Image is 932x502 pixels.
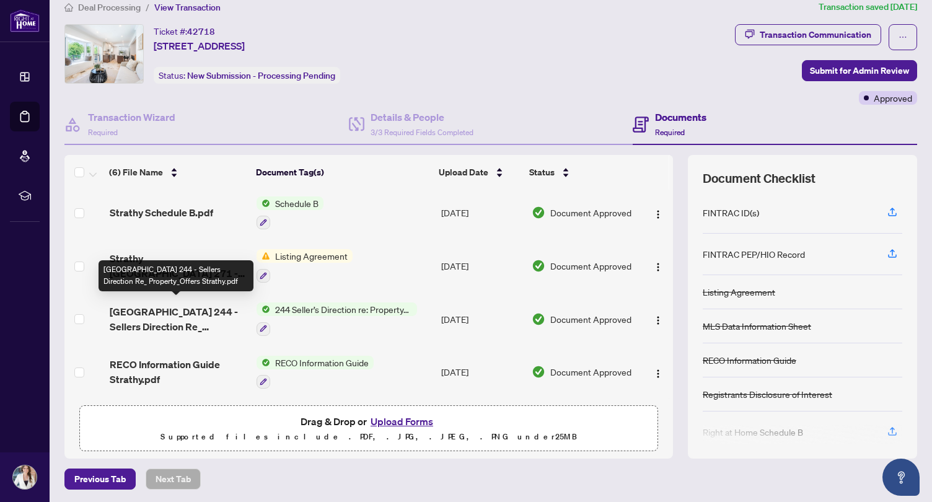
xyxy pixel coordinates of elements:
span: Submit for Admin Review [810,61,909,81]
span: (6) File Name [109,165,163,179]
span: Previous Tab [74,469,126,489]
span: Drag & Drop orUpload FormsSupported files include .PDF, .JPG, .JPEG, .PNG under25MB [80,406,657,452]
button: Submit for Admin Review [802,60,917,81]
div: Ticket #: [154,24,215,38]
span: Required [88,128,118,137]
span: Schedule B [270,196,323,210]
h4: Transaction Wizard [88,110,175,125]
span: Approved [874,91,912,105]
th: (6) File Name [104,155,250,190]
p: Supported files include .PDF, .JPG, .JPEG, .PNG under 25 MB [87,429,650,444]
span: Required [655,128,685,137]
td: [DATE] [436,293,527,346]
span: 3/3 Required Fields Completed [371,128,473,137]
span: Document Approved [550,259,631,273]
h4: Documents [655,110,706,125]
td: [DATE] [436,187,527,240]
span: [STREET_ADDRESS] [154,38,245,53]
button: Logo [648,362,668,382]
th: Upload Date [434,155,524,190]
button: Status IconListing Agreement [257,249,353,283]
div: MLS Data Information Sheet [703,319,811,333]
span: Document Approved [550,206,631,219]
span: Upload Date [439,165,488,179]
div: FINTRAC ID(s) [703,206,759,219]
span: 244 Seller’s Direction re: Property/Offers [270,302,417,316]
span: 42718 [187,26,215,37]
img: Logo [653,369,663,379]
td: [DATE] [436,346,527,399]
span: Drag & Drop or [301,413,437,429]
span: Document Approved [550,365,631,379]
div: RECO Information Guide [703,353,796,367]
span: [GEOGRAPHIC_DATA] 244 - Sellers Direction Re_ Property_Offers Strathy.pdf [110,304,247,334]
img: Status Icon [257,302,270,316]
button: Next Tab [146,469,201,490]
span: Strathy Schedule B.pdf [110,205,213,220]
img: Logo [653,209,663,219]
button: Logo [648,309,668,329]
div: Registrants Disclosure of Interest [703,387,832,401]
button: Previous Tab [64,469,136,490]
div: FINTRAC PEP/HIO Record [703,247,805,261]
button: Status IconSchedule B [257,196,323,230]
button: Transaction Communication [735,24,881,45]
th: Document Tag(s) [251,155,434,190]
img: logo [10,9,40,32]
img: Status Icon [257,249,270,263]
img: Profile Icon [13,465,37,489]
div: Transaction Communication [760,25,871,45]
span: View Transaction [154,2,221,13]
img: Status Icon [257,356,270,369]
span: Status [529,165,555,179]
span: home [64,3,73,12]
span: Document Approved [550,312,631,326]
span: RECO Information Guide Strathy.pdf [110,357,247,387]
img: Document Status [532,365,545,379]
button: Open asap [882,459,920,496]
div: Status: [154,67,340,84]
div: [GEOGRAPHIC_DATA] 244 - Sellers Direction Re_ Property_Offers Strathy.pdf [99,260,253,291]
button: Upload Forms [367,413,437,429]
img: Status Icon [257,196,270,210]
span: New Submission - Processing Pending [187,70,335,81]
h4: Details & People [371,110,473,125]
div: Listing Agreement [703,285,775,299]
img: Logo [653,315,663,325]
span: RECO Information Guide [270,356,374,369]
button: Logo [648,203,668,222]
img: IMG-W12250447_1.jpg [65,25,143,83]
img: Document Status [532,259,545,273]
button: Logo [648,256,668,276]
img: Document Status [532,312,545,326]
span: Document Checklist [703,170,815,187]
img: Logo [653,262,663,272]
span: Listing Agreement [270,249,353,263]
button: Status Icon244 Seller’s Direction re: Property/Offers [257,302,417,336]
span: Strathy [GEOGRAPHIC_DATA] 271 - Listing Agreement - Seller Designated Representation Agreement - ... [110,251,247,281]
img: Document Status [532,206,545,219]
span: Deal Processing [78,2,141,13]
span: ellipsis [899,33,907,42]
button: Status IconRECO Information Guide [257,356,374,389]
th: Status [524,155,638,190]
td: [DATE] [436,239,527,293]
